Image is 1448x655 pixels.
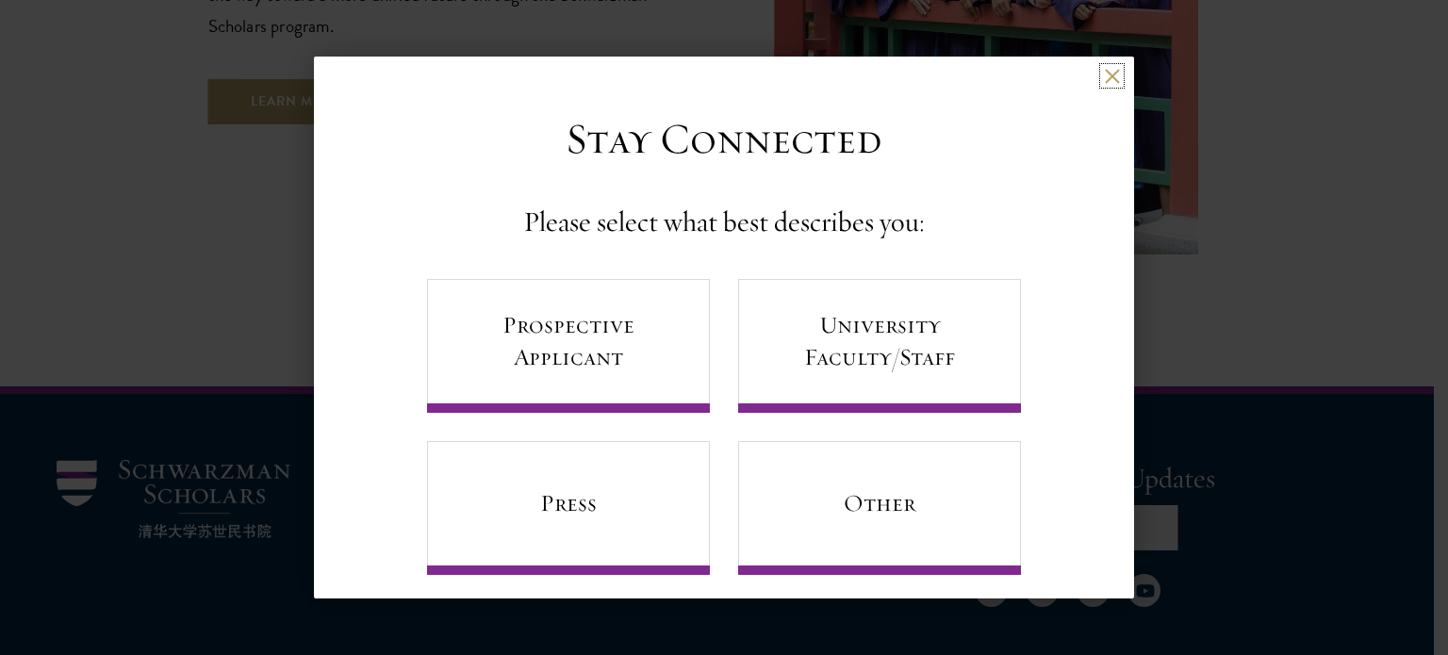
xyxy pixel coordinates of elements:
[566,113,882,166] h3: Stay Connected
[427,441,710,575] a: Press
[738,279,1021,413] a: University Faculty/Staff
[427,279,710,413] a: Prospective Applicant
[523,204,925,241] h4: Please select what best describes you:
[738,441,1021,575] a: Other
